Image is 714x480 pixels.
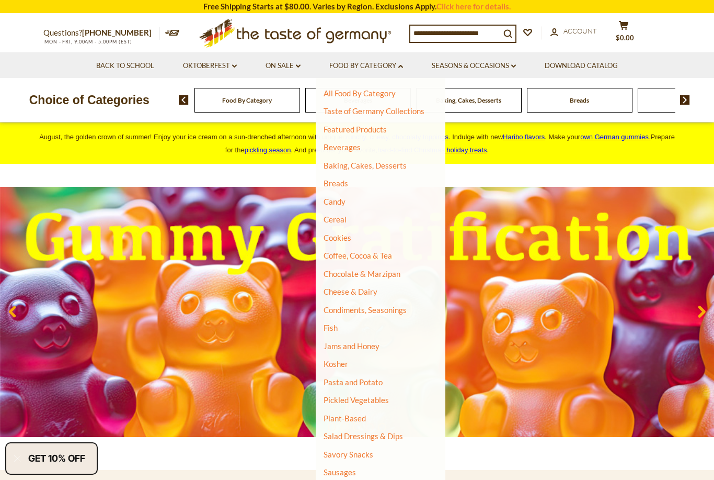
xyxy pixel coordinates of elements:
[329,60,403,72] a: Food By Category
[503,133,545,141] a: Haribo flavors
[183,60,237,72] a: Oktoberfest
[324,197,346,206] a: Candy
[245,146,291,154] a: pickling season
[324,377,383,387] a: Pasta and Potato
[580,133,649,141] span: own German gummies
[324,341,379,351] a: Jams and Honey
[324,305,407,315] a: Condiments, Seasonings
[43,39,132,44] span: MON - FRI, 9:00AM - 5:00PM (EST)
[324,269,400,278] a: Chocolate & Marzipan
[570,96,589,104] a: Breads
[39,133,675,154] span: August, the golden crown of summer! Enjoy your ice cream on a sun-drenched afternoon with unique ...
[324,251,392,260] a: Coffee, Cocoa & Tea
[432,60,516,72] a: Seasons & Occasions
[324,178,348,188] a: Breads
[436,2,511,11] a: Click here for details.
[324,287,377,296] a: Cheese & Dairy
[324,161,407,170] a: Baking, Cakes, Desserts
[179,95,189,105] img: previous arrow
[550,26,597,37] a: Account
[324,215,347,224] a: Cereal
[616,34,634,42] span: $0.00
[680,95,690,105] img: next arrow
[324,323,338,332] a: Fish
[436,96,501,104] a: Baking, Cakes, Desserts
[580,133,650,141] a: own German gummies.
[324,125,387,134] a: Featured Products
[43,26,159,40] p: Questions?
[222,96,272,104] a: Food By Category
[266,60,301,72] a: On Sale
[324,88,396,98] a: All Food By Category
[324,142,361,152] a: Beverages
[324,467,356,477] a: Sausages
[324,233,351,242] a: Cookies
[82,28,152,37] a: [PHONE_NUMBER]
[96,60,154,72] a: Back to School
[324,414,366,423] a: Plant-Based
[324,106,424,116] a: Taste of Germany Collections
[324,395,389,405] a: Pickled Vegetables
[324,431,403,441] a: Salad Dressings & Dips
[324,359,348,369] a: Kosher
[324,450,373,459] a: Savory Snacks
[608,20,639,47] button: $0.00
[563,27,597,35] span: Account
[545,60,618,72] a: Download Catalog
